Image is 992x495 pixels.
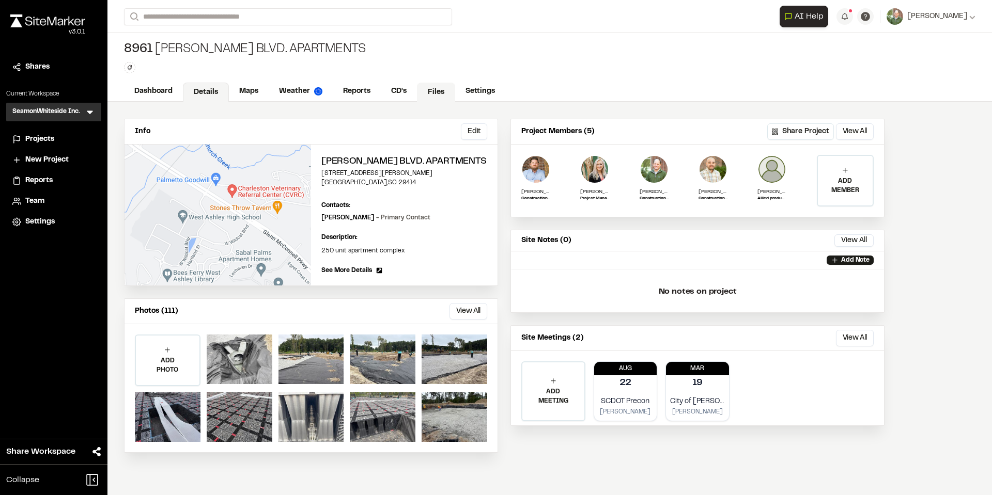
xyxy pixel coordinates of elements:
a: Projects [12,134,95,145]
p: [PERSON_NAME] [580,188,609,196]
img: precipai.png [314,87,322,95]
span: Projects [25,134,54,145]
p: Description: [321,233,487,242]
p: Construction Administration Field Representative [699,196,727,202]
p: Photos (111) [135,306,178,317]
p: Contacts: [321,201,350,210]
p: City of [PERSON_NAME] TRC Precon [670,396,725,407]
div: Oh geez...please don't... [10,27,85,37]
p: Project Manager [580,196,609,202]
p: Construction Admin Field Representative II [521,196,550,202]
p: [PERSON_NAME] [640,188,669,196]
p: Info [135,126,150,137]
img: Sinuhe Perez [699,155,727,184]
span: 8961 [124,41,153,58]
a: Maps [229,82,269,101]
p: [PERSON_NAME] [521,188,550,196]
span: Reports [25,175,53,186]
a: Reports [333,82,381,101]
a: Settings [455,82,505,101]
a: Dashboard [124,82,183,101]
button: Search [124,8,143,25]
button: View All [450,303,487,320]
p: 22 [619,376,632,390]
p: [PERSON_NAME] [670,407,725,417]
span: AI Help [795,10,824,23]
a: Files [417,83,455,102]
button: Share Project [767,123,834,140]
p: Mar [666,364,729,373]
p: [PERSON_NAME] [321,213,430,222]
div: [PERSON_NAME] Blvd. Apartments [124,41,366,58]
button: [PERSON_NAME] [887,8,975,25]
p: Aug [594,364,657,373]
p: Site Notes (0) [521,235,571,246]
span: - Primary Contact [376,215,430,220]
p: [PERSON_NAME] [598,407,653,417]
p: 19 [692,376,703,390]
p: ADD MEETING [522,387,584,406]
p: [GEOGRAPHIC_DATA] , SC 29414 [321,178,487,187]
img: Shawn Simons [521,155,550,184]
a: Settings [12,216,95,228]
button: View All [836,123,874,140]
h3: SeamonWhiteside Inc. [12,107,80,117]
p: SCDOT Precon [598,396,653,407]
a: Shares [12,61,95,73]
a: Details [183,83,229,102]
span: [PERSON_NAME] [907,11,967,22]
img: Johnny myers [757,155,786,184]
a: Team [12,196,95,207]
button: View All [836,330,874,346]
p: Add Note [841,256,870,265]
p: No notes on project [519,275,876,308]
p: ADD MEMBER [818,177,873,195]
span: See More Details [321,266,372,275]
p: ADD PHOTO [136,356,199,375]
button: View All [834,234,874,247]
span: Share Workspace [6,445,75,458]
img: Darby [580,155,609,184]
img: User [887,8,903,25]
p: Construction Admin Team Leader [640,196,669,202]
img: Wayne Lee [640,155,669,184]
h2: [PERSON_NAME] Blvd. Apartments [321,155,487,169]
button: Open AI Assistant [780,6,828,27]
a: CD's [381,82,417,101]
a: Reports [12,175,95,186]
div: Open AI Assistant [780,6,832,27]
p: Current Workspace [6,89,101,99]
span: Settings [25,216,55,228]
span: New Project [25,154,69,166]
button: Edit [461,123,487,140]
span: Team [25,196,44,207]
p: [PERSON_NAME] [757,188,786,196]
button: Edit Tags [124,62,135,73]
p: Site Meetings (2) [521,332,584,344]
img: rebrand.png [10,14,85,27]
a: New Project [12,154,95,166]
p: [PERSON_NAME] [699,188,727,196]
p: 250 unit apartment complex [321,246,487,256]
p: [STREET_ADDRESS][PERSON_NAME] [321,169,487,178]
span: Collapse [6,474,39,486]
p: Project Members (5) [521,126,595,137]
p: Allied products manager [757,196,786,202]
a: Weather [269,82,333,101]
span: Shares [25,61,50,73]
